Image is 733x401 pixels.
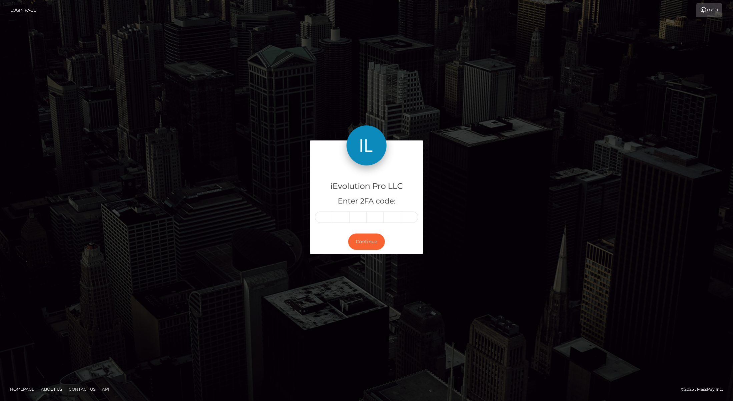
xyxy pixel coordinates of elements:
a: Login Page [10,3,36,17]
button: Continue [348,234,385,250]
h4: iEvolution Pro LLC [315,180,418,192]
a: Contact Us [66,384,98,394]
img: iEvolution Pro LLC [346,125,387,165]
a: Homepage [7,384,37,394]
a: Login [696,3,722,17]
a: About Us [38,384,65,394]
div: © 2025 , MassPay Inc. [681,386,728,393]
a: API [99,384,112,394]
h5: Enter 2FA code: [315,196,418,207]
